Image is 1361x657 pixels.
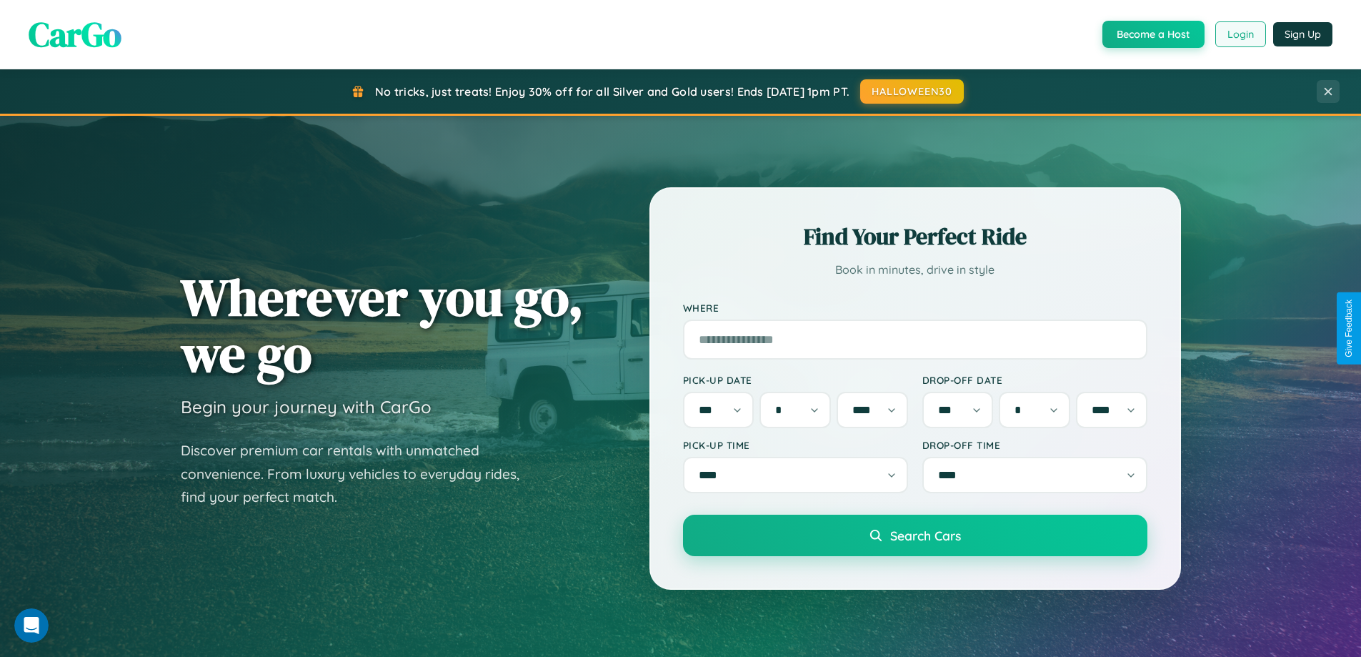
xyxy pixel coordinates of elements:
[683,302,1147,314] label: Where
[1344,300,1354,357] div: Give Feedback
[1273,22,1332,46] button: Sign Up
[1215,21,1266,47] button: Login
[181,439,538,509] p: Discover premium car rentals with unmatched convenience. From luxury vehicles to everyday rides, ...
[922,439,1147,451] label: Drop-off Time
[922,374,1147,386] label: Drop-off Date
[683,260,1147,280] p: Book in minutes, drive in style
[29,11,121,58] span: CarGo
[375,84,849,99] span: No tricks, just treats! Enjoy 30% off for all Silver and Gold users! Ends [DATE] 1pm PT.
[683,374,908,386] label: Pick-up Date
[860,79,964,104] button: HALLOWEEN30
[14,608,49,643] iframe: Intercom live chat
[1102,21,1205,48] button: Become a Host
[683,439,908,451] label: Pick-up Time
[683,221,1147,252] h2: Find Your Perfect Ride
[890,528,961,543] span: Search Cars
[181,396,432,418] h3: Begin your journey with CarGo
[181,269,584,382] h1: Wherever you go, we go
[683,515,1147,556] button: Search Cars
